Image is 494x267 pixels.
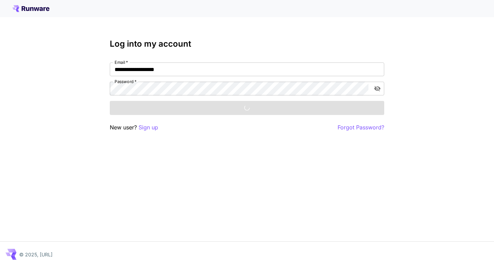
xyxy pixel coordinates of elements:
div: Keywords by Traffic [76,40,116,45]
button: Sign up [139,123,158,132]
img: tab_domain_overview_orange.svg [19,40,24,45]
div: v 4.0.25 [19,11,34,16]
h3: Log into my account [110,39,384,49]
div: Domain: [URL] [18,18,49,23]
button: Forgot Password? [338,123,384,132]
img: website_grey.svg [11,18,16,23]
p: © 2025, [URL] [19,251,52,258]
img: tab_keywords_by_traffic_grey.svg [68,40,74,45]
img: logo_orange.svg [11,11,16,16]
div: Domain Overview [26,40,61,45]
p: New user? [110,123,158,132]
label: Password [115,79,137,84]
label: Email [115,59,128,65]
button: toggle password visibility [371,82,384,95]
